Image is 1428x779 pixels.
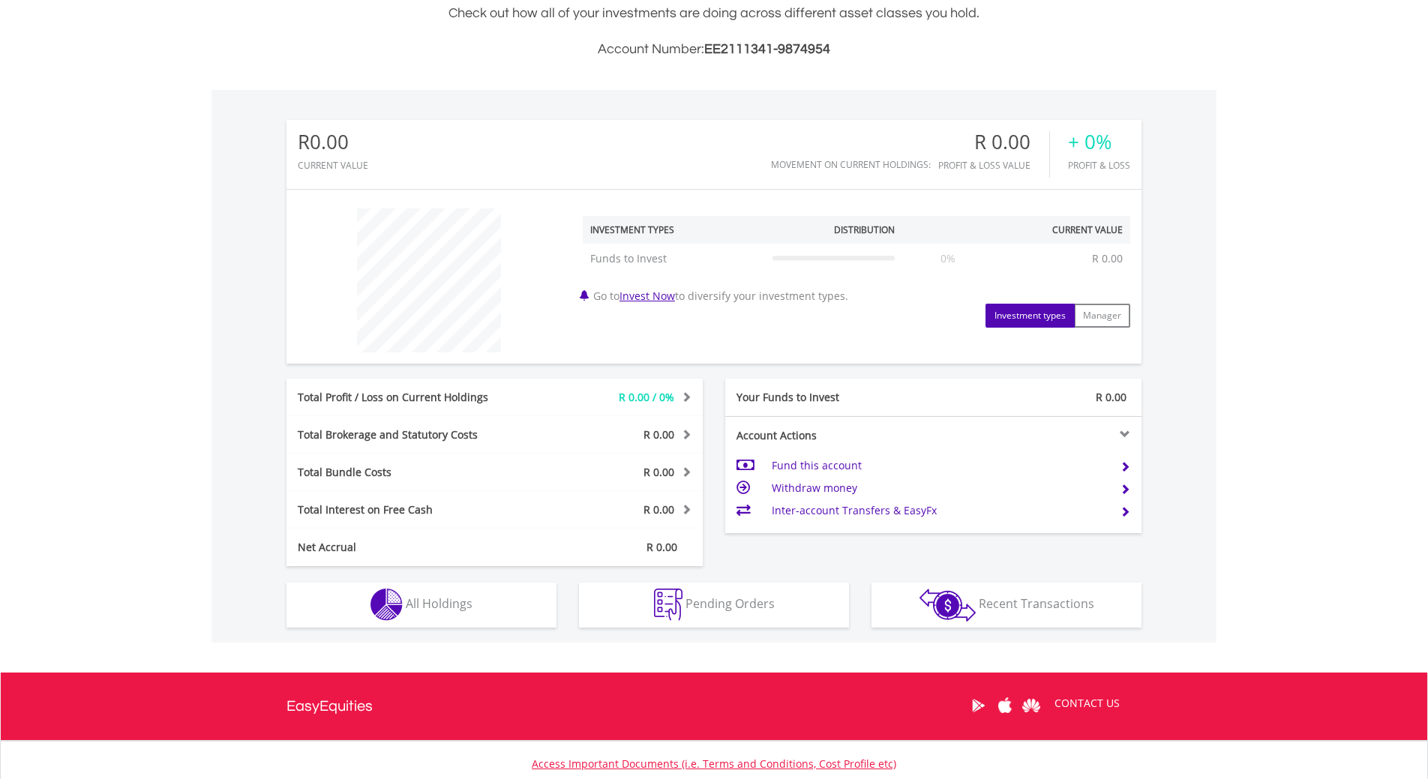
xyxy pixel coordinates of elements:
img: transactions-zar-wht.png [919,589,976,622]
span: Recent Transactions [979,595,1094,612]
div: Account Actions [725,428,934,443]
div: Profit & Loss [1068,160,1130,170]
span: R 0.00 [1096,390,1126,404]
td: R 0.00 [1084,244,1130,274]
span: R 0.00 [643,502,674,517]
div: CURRENT VALUE [298,160,368,170]
span: R 0.00 / 0% [619,390,674,404]
a: EasyEquities [286,673,373,740]
div: Movement on Current Holdings: [771,160,931,169]
img: holdings-wht.png [370,589,403,621]
td: Inter-account Transfers & EasyFx [772,499,1108,522]
div: Profit & Loss Value [938,160,1049,170]
div: Go to to diversify your investment types. [571,201,1141,328]
td: Funds to Invest [583,244,765,274]
span: EE2111341-9874954 [704,42,830,56]
th: Investment Types [583,216,765,244]
button: Investment types [985,304,1075,328]
div: Check out how all of your investments are doing across different asset classes you hold. [286,3,1141,60]
a: Google Play [965,682,991,729]
span: R 0.00 [646,540,677,554]
button: Recent Transactions [871,583,1141,628]
div: Total Brokerage and Statutory Costs [286,427,529,442]
span: R 0.00 [643,427,674,442]
span: All Holdings [406,595,472,612]
div: Your Funds to Invest [725,390,934,405]
span: R 0.00 [643,465,674,479]
h3: Account Number: [286,39,1141,60]
td: Fund this account [772,454,1108,477]
div: R0.00 [298,131,368,153]
a: Access Important Documents (i.e. Terms and Conditions, Cost Profile etc) [532,757,896,771]
button: Pending Orders [579,583,849,628]
div: Total Profit / Loss on Current Holdings [286,390,529,405]
div: Total Interest on Free Cash [286,502,529,517]
div: Distribution [834,223,895,236]
button: Manager [1074,304,1130,328]
span: Pending Orders [685,595,775,612]
div: Net Accrual [286,540,529,555]
a: Apple [991,682,1018,729]
button: All Holdings [286,583,556,628]
a: Invest Now [619,289,675,303]
th: Current Value [993,216,1130,244]
div: Total Bundle Costs [286,465,529,480]
td: 0% [902,244,994,274]
div: R 0.00 [938,131,1049,153]
td: Withdraw money [772,477,1108,499]
a: CONTACT US [1044,682,1130,724]
img: pending_instructions-wht.png [654,589,682,621]
a: Huawei [1018,682,1044,729]
div: + 0% [1068,131,1130,153]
